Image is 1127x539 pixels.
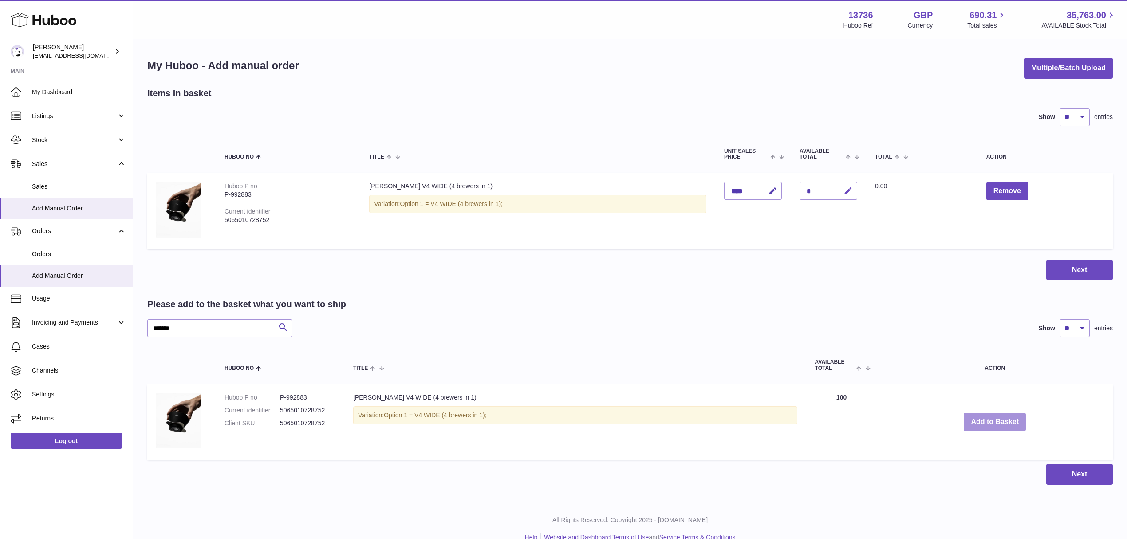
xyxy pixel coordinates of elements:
dd: 5065010728752 [280,406,335,415]
div: Variation: [353,406,797,424]
span: Title [369,154,384,160]
span: Option 1 = V4 WIDE (4 brewers in 1); [400,200,502,207]
label: Show [1039,324,1055,333]
span: My Dashboard [32,88,126,96]
dt: Huboo P no [225,393,280,402]
span: Add Manual Order [32,272,126,280]
dd: 5065010728752 [280,419,335,428]
img: OREA Brewer V4 WIDE (4 brewers in 1) [156,182,201,238]
button: Next [1046,260,1113,281]
a: 690.31 Total sales [967,9,1007,30]
div: Huboo Ref [843,21,873,30]
div: 5065010728752 [225,216,351,224]
span: Sales [32,182,126,191]
span: AVAILABLE Total [815,359,855,371]
span: Usage [32,294,126,303]
dt: Current identifier [225,406,280,415]
span: Huboo no [225,154,254,160]
span: Invoicing and Payments [32,318,117,327]
strong: GBP [914,9,933,21]
span: Settings [32,390,126,399]
p: All Rights Reserved. Copyright 2025 - [DOMAIN_NAME] [140,516,1120,524]
div: Huboo P no [225,182,257,190]
span: Orders [32,227,117,235]
button: Remove [986,182,1028,200]
span: Sales [32,160,117,168]
span: Huboo no [225,365,254,371]
dd: P-992883 [280,393,335,402]
th: Action [877,350,1113,380]
button: Multiple/Batch Upload [1024,58,1113,79]
span: 35,763.00 [1067,9,1106,21]
span: Cases [32,342,126,351]
label: Show [1039,113,1055,121]
span: Total [875,154,892,160]
span: Unit Sales Price [724,148,768,160]
td: [PERSON_NAME] V4 WIDE (4 brewers in 1) [360,173,715,248]
a: 35,763.00 AVAILABLE Stock Total [1041,9,1116,30]
span: Option 1 = V4 WIDE (4 brewers in 1); [384,412,486,419]
h2: Please add to the basket what you want to ship [147,298,346,310]
span: [EMAIL_ADDRESS][DOMAIN_NAME] [33,52,130,59]
span: Add Manual Order [32,204,126,213]
div: Current identifier [225,208,271,215]
td: 100 [806,384,877,460]
span: 690.31 [969,9,997,21]
dt: Client SKU [225,419,280,428]
div: Variation: [369,195,706,213]
img: internalAdmin-13736@internal.huboo.com [11,45,24,58]
span: 0.00 [875,182,887,190]
img: OREA Brewer V4 WIDE (4 brewers in 1) [156,393,201,449]
div: [PERSON_NAME] [33,43,113,60]
strong: 13736 [848,9,873,21]
td: [PERSON_NAME] V4 WIDE (4 brewers in 1) [344,384,806,460]
span: Listings [32,112,117,120]
span: Orders [32,250,126,258]
div: Currency [908,21,933,30]
span: AVAILABLE Stock Total [1041,21,1116,30]
span: entries [1094,324,1113,333]
span: AVAILABLE Total [800,148,843,160]
button: Next [1046,464,1113,485]
button: Add to Basket [964,413,1026,431]
span: Title [353,365,368,371]
span: Returns [32,414,126,423]
span: Stock [32,136,117,144]
h1: My Huboo - Add manual order [147,59,299,73]
span: entries [1094,113,1113,121]
span: Channels [32,366,126,375]
div: Action [986,154,1104,160]
a: Log out [11,433,122,449]
span: Total sales [967,21,1007,30]
div: P-992883 [225,190,351,199]
h2: Items in basket [147,87,212,99]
